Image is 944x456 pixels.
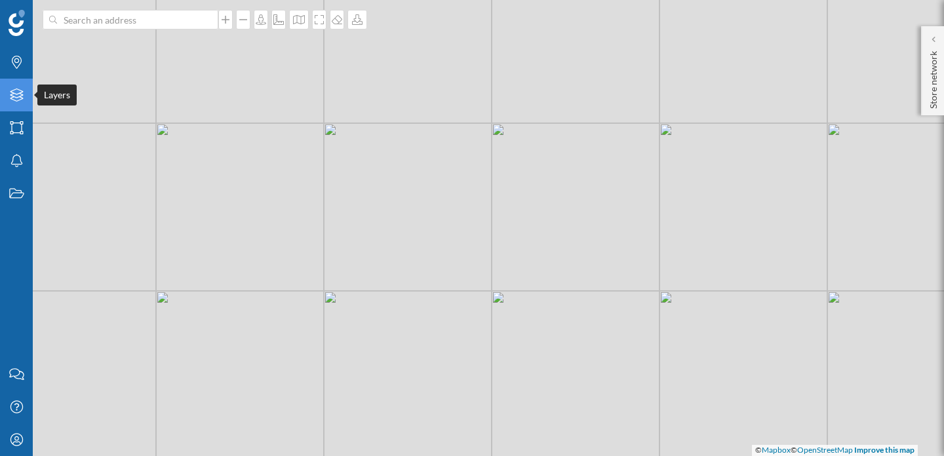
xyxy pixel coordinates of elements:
[762,445,791,455] a: Mapbox
[927,46,940,109] p: Store network
[797,445,853,455] a: OpenStreetMap
[9,10,25,36] img: Geoblink Logo
[752,445,918,456] div: © ©
[28,9,75,21] span: Support
[37,85,77,105] div: Layers
[854,445,914,455] a: Improve this map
